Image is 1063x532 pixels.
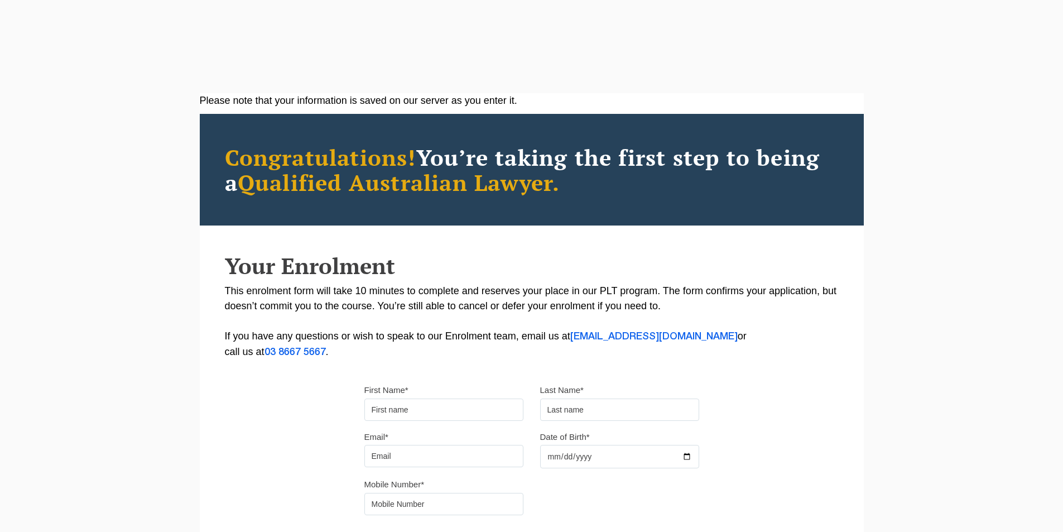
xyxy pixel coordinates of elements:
label: Date of Birth* [540,432,590,443]
label: First Name* [364,385,408,396]
h2: You’re taking the first step to being a [225,145,839,195]
a: [PERSON_NAME] Centre for Law [25,12,148,65]
span: Qualified Australian Lawyer. [238,167,560,197]
input: Mobile Number [364,493,523,515]
span: Congratulations! [225,142,416,172]
a: [EMAIL_ADDRESS][DOMAIN_NAME] [570,332,738,341]
h2: Your Enrolment [225,253,839,278]
div: Please note that your information is saved on our server as you enter it. [200,93,864,108]
input: Last name [540,399,699,421]
input: Email [364,445,523,467]
input: First name [364,399,523,421]
label: Email* [364,432,388,443]
label: Mobile Number* [364,479,425,490]
p: This enrolment form will take 10 minutes to complete and reserves your place in our PLT program. ... [225,284,839,360]
label: Last Name* [540,385,584,396]
a: 03 8667 5667 [264,348,326,357]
